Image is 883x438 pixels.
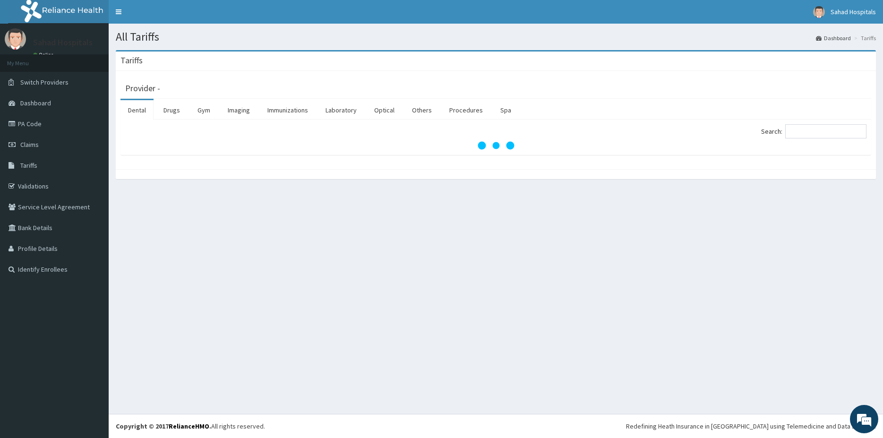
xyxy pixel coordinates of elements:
div: Redefining Heath Insurance in [GEOGRAPHIC_DATA] using Telemedicine and Data Science! [626,421,876,431]
h3: Provider - [125,84,160,93]
a: Immunizations [260,100,316,120]
a: Online [33,52,56,58]
a: Optical [367,100,402,120]
h1: All Tariffs [116,31,876,43]
a: Gym [190,100,218,120]
input: Search: [785,124,866,138]
span: Dashboard [20,99,51,107]
footer: All rights reserved. [109,414,883,438]
a: Imaging [220,100,257,120]
a: Others [404,100,439,120]
img: User Image [5,28,26,50]
svg: audio-loading [477,127,515,164]
strong: Copyright © 2017 . [116,422,211,430]
a: Dashboard [816,34,851,42]
h3: Tariffs [120,56,143,65]
a: Drugs [156,100,188,120]
a: RelianceHMO [169,422,209,430]
img: User Image [813,6,825,18]
a: Laboratory [318,100,364,120]
a: Spa [493,100,519,120]
li: Tariffs [852,34,876,42]
span: Claims [20,140,39,149]
a: Procedures [442,100,490,120]
span: Sahad Hospitals [831,8,876,16]
a: Dental [120,100,154,120]
span: Tariffs [20,161,37,170]
label: Search: [761,124,866,138]
span: Switch Providers [20,78,69,86]
p: Sahad Hospitals [33,38,93,47]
